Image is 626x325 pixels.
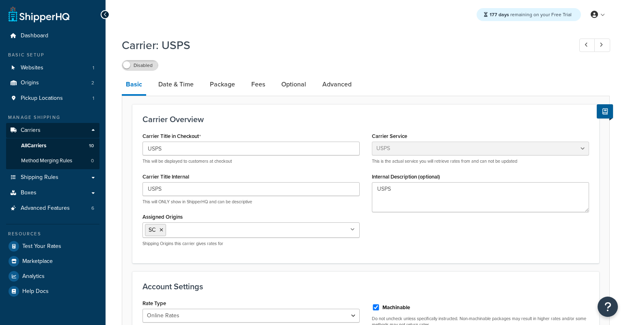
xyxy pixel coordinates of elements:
h1: Carrier: USPS [122,37,564,53]
li: Websites [6,60,99,75]
a: Pickup Locations1 [6,91,99,106]
span: 10 [89,142,94,149]
span: All Carriers [21,142,46,149]
label: Internal Description (optional) [372,174,440,180]
a: Method Merging Rules0 [6,153,99,168]
li: Carriers [6,123,99,169]
span: Test Your Rates [22,243,61,250]
span: Help Docs [22,288,49,295]
a: Basic [122,75,146,96]
span: Analytics [22,273,45,280]
span: SC [149,226,155,234]
li: Pickup Locations [6,91,99,106]
span: 1 [93,65,94,71]
label: Rate Type [142,300,166,306]
h3: Account Settings [142,282,589,291]
a: Advanced [318,75,356,94]
textarea: USPS [372,182,589,212]
label: Machinable [382,304,410,311]
a: Previous Record [579,39,595,52]
label: Carrier Title Internal [142,174,189,180]
p: This is the actual service you will retrieve rates from and can not be updated [372,158,589,164]
span: Advanced Features [21,205,70,212]
a: Shipping Rules [6,170,99,185]
label: Carrier Title in Checkout [142,133,201,140]
a: Test Your Rates [6,239,99,254]
div: Basic Setup [6,52,99,58]
a: Optional [277,75,310,94]
li: Method Merging Rules [6,153,99,168]
a: Analytics [6,269,99,284]
p: This will ONLY show in ShipperHQ and can be descriptive [142,199,360,205]
label: Carrier Service [372,133,407,139]
div: Manage Shipping [6,114,99,121]
a: Next Record [594,39,610,52]
li: Advanced Features [6,201,99,216]
label: Assigned Origins [142,214,183,220]
span: Carriers [21,127,41,134]
span: Websites [21,65,43,71]
a: Date & Time [154,75,198,94]
a: Dashboard [6,28,99,43]
button: Show Help Docs [597,104,613,118]
span: 0 [91,157,94,164]
span: Shipping Rules [21,174,58,181]
strong: 177 days [490,11,509,18]
p: This will be displayed to customers at checkout [142,158,360,164]
a: Advanced Features6 [6,201,99,216]
span: Boxes [21,189,37,196]
span: Method Merging Rules [21,157,72,164]
span: 6 [91,205,94,212]
li: Origins [6,75,99,90]
span: Origins [21,80,39,86]
span: 1 [93,95,94,102]
a: Package [206,75,239,94]
a: Fees [247,75,269,94]
button: Open Resource Center [598,297,618,317]
div: Resources [6,230,99,237]
span: Marketplace [22,258,53,265]
a: AllCarriers10 [6,138,99,153]
a: Carriers [6,123,99,138]
a: Marketplace [6,254,99,269]
h3: Carrier Overview [142,115,589,124]
span: remaining on your Free Trial [490,11,572,18]
span: Dashboard [21,32,48,39]
p: Shipping Origins this carrier gives rates for [142,241,360,247]
a: Boxes [6,185,99,200]
span: 2 [91,80,94,86]
a: Help Docs [6,284,99,299]
a: Websites1 [6,60,99,75]
a: Origins2 [6,75,99,90]
label: Disabled [122,60,158,70]
span: Pickup Locations [21,95,63,102]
